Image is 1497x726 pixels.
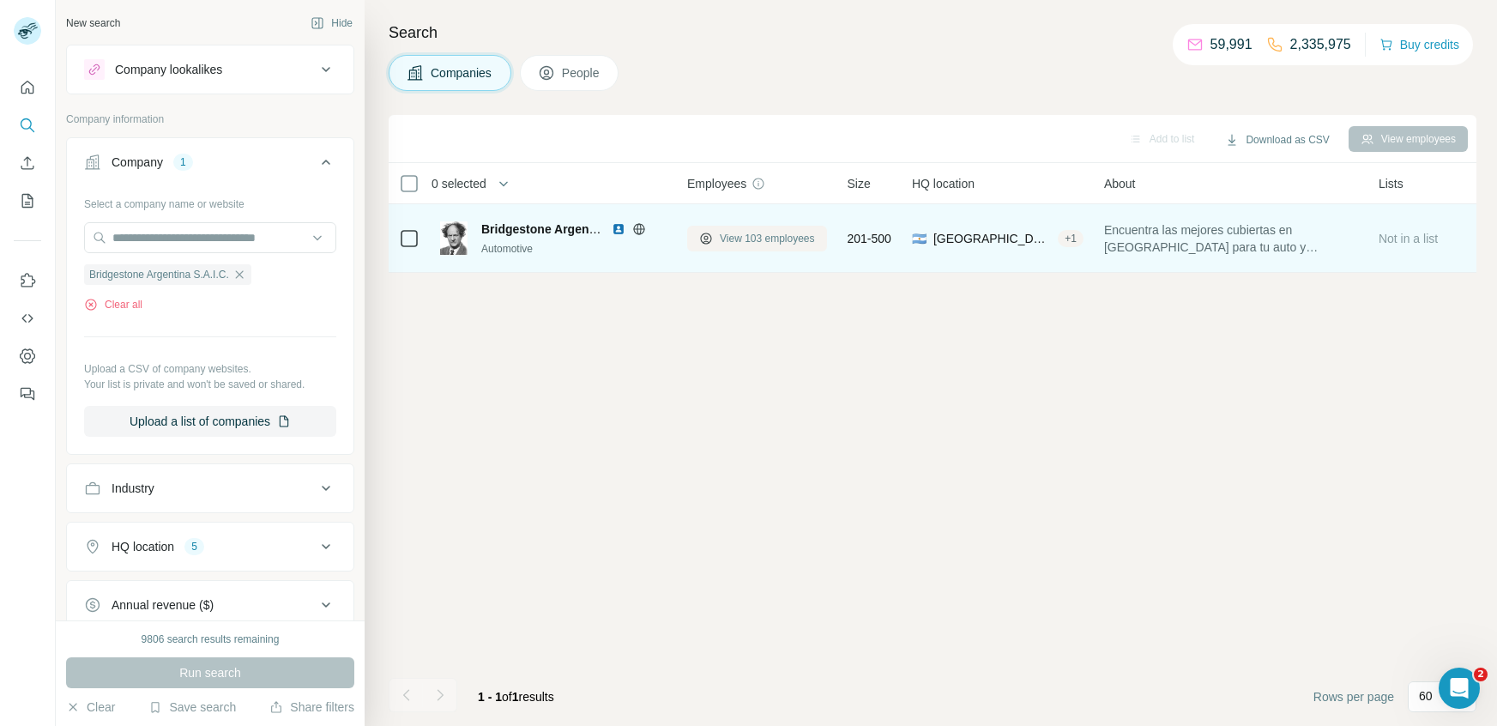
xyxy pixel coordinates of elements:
button: Clear all [84,297,142,312]
button: My lists [14,185,41,216]
button: Feedback [14,378,41,409]
button: Company1 [67,142,353,190]
span: 1 - 1 [478,690,502,704]
iframe: Intercom live chat [1439,668,1480,709]
span: of [502,690,512,704]
p: 2,335,975 [1290,34,1351,55]
button: Download as CSV [1213,127,1341,153]
span: results [478,690,554,704]
button: Share filters [269,699,354,716]
div: Industry [112,480,154,497]
button: Enrich CSV [14,148,41,178]
div: 9806 search results remaining [142,632,280,647]
span: 2 [1474,668,1488,681]
button: HQ location5 [67,526,353,567]
button: Hide [299,10,365,36]
div: New search [66,15,120,31]
div: + 1 [1058,231,1084,246]
button: Annual revenue ($) [67,584,353,626]
span: Employees [687,175,746,192]
button: Search [14,110,41,141]
button: Clear [66,699,115,716]
span: Rows per page [1313,688,1394,705]
h4: Search [389,21,1476,45]
span: About [1104,175,1136,192]
div: HQ location [112,538,174,555]
img: Avatar [14,17,41,45]
button: View 103 employees [687,226,827,251]
div: 5 [184,539,204,554]
p: Upload a CSV of company websites. [84,361,336,377]
span: 1 [512,690,519,704]
div: Select a company name or website [84,190,336,212]
span: Encuentra las mejores cubiertas en [GEOGRAPHIC_DATA] para tu auto y camioneta. Estamos en todo el... [1104,221,1358,256]
button: Use Surfe API [14,303,41,334]
div: Annual revenue ($) [112,596,214,614]
span: Not in a list [1379,232,1438,245]
p: 59,991 [1210,34,1253,55]
button: Quick start [14,72,41,103]
img: Logo of Bridgestone Argentina S.A.I.C. [440,221,468,254]
button: Save search [148,699,236,716]
img: LinkedIn logo [612,222,625,236]
div: Company lookalikes [115,61,222,78]
p: Company information [66,112,354,127]
button: Company lookalikes [67,49,353,90]
p: Your list is private and won't be saved or shared. [84,377,336,392]
span: HQ location [912,175,975,192]
div: Automotive [481,241,667,257]
span: 🇦🇷 [912,230,927,247]
span: Bridgestone Argentina S.A.I.C. [89,267,229,282]
span: [GEOGRAPHIC_DATA], [GEOGRAPHIC_DATA] [933,230,1051,247]
span: 0 selected [432,175,486,192]
div: Company [112,154,163,171]
span: People [562,64,601,82]
button: Upload a list of companies [84,406,336,437]
span: Companies [431,64,493,82]
button: Dashboard [14,341,41,372]
button: Buy credits [1379,33,1459,57]
button: Use Surfe on LinkedIn [14,265,41,296]
button: Industry [67,468,353,509]
span: Size [848,175,871,192]
span: Bridgestone Argentina S.A.I.C. [481,222,655,236]
span: 201-500 [848,230,891,247]
div: 1 [173,154,193,170]
span: View 103 employees [720,231,815,246]
p: 60 [1419,687,1433,705]
span: Lists [1379,175,1403,192]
